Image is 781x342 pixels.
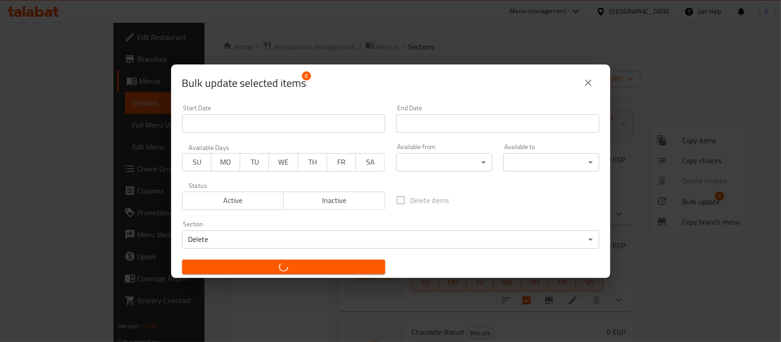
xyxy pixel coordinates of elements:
button: MO [211,153,240,171]
span: Active [186,194,280,207]
div: ​ [396,153,492,171]
button: TU [240,153,269,171]
button: Inactive [283,192,385,210]
button: SA [355,153,385,171]
span: TH [302,155,323,169]
button: WE [269,153,298,171]
button: TH [298,153,327,171]
div: Delete [182,230,599,249]
button: FR [327,153,356,171]
span: Delete items [410,195,449,206]
span: Inactive [287,194,382,207]
span: SU [186,155,208,169]
button: close [577,72,599,94]
span: WE [273,155,294,169]
span: Selected items count [182,76,307,91]
button: SU [182,153,211,171]
span: FR [331,155,352,169]
span: MO [215,155,237,169]
span: TU [244,155,265,169]
div: ​ [503,153,599,171]
span: SA [360,155,381,169]
button: Active [182,192,284,210]
span: 8 [302,71,311,80]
